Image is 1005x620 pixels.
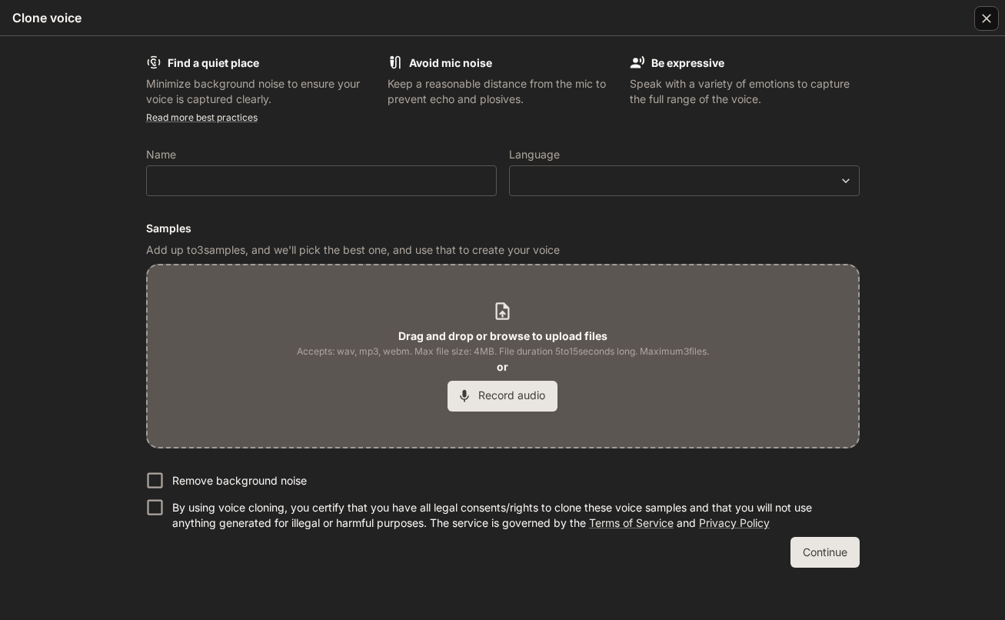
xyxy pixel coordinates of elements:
p: Speak with a variety of emotions to capture the full range of the voice. [630,76,860,107]
b: Drag and drop or browse to upload files [398,329,607,342]
b: or [497,360,508,373]
b: Avoid mic noise [409,56,492,69]
button: Continue [790,537,860,568]
b: Find a quiet place [168,56,259,69]
div: ​ [510,173,859,188]
a: Privacy Policy [699,516,770,529]
h5: Clone voice [12,9,82,26]
p: Language [509,149,560,160]
p: Name [146,149,176,160]
p: Keep a reasonable distance from the mic to prevent echo and plosives. [388,76,617,107]
a: Terms of Service [589,516,674,529]
p: Remove background noise [172,473,307,488]
p: Minimize background noise to ensure your voice is captured clearly. [146,76,376,107]
p: Add up to 3 samples, and we'll pick the best one, and use that to create your voice [146,242,860,258]
button: Record audio [448,381,557,412]
p: By using voice cloning, you certify that you have all legal consents/rights to clone these voice ... [172,500,847,531]
a: Read more best practices [146,112,258,123]
h6: Samples [146,221,860,236]
span: Accepts: wav, mp3, webm. Max file size: 4MB. File duration 5 to 15 seconds long. Maximum 3 files. [297,344,709,359]
b: Be expressive [651,56,724,69]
